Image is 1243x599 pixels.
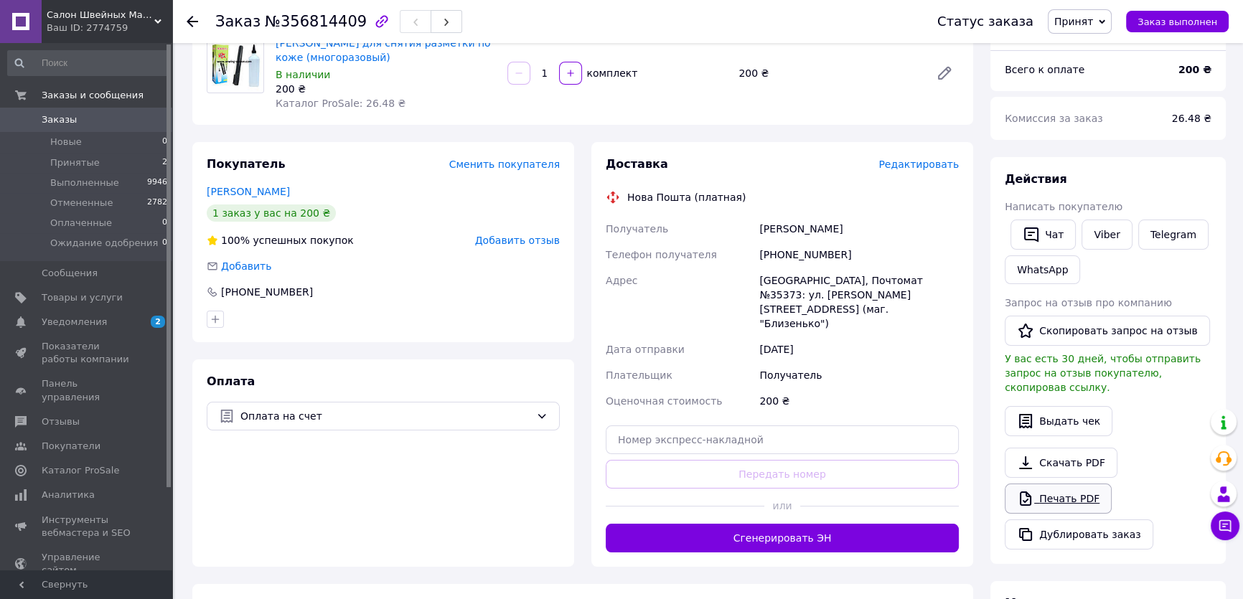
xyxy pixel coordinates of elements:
span: Действия [1005,172,1067,186]
span: Салон Швейных Машин [47,9,154,22]
span: 0 [162,237,167,250]
span: Комиссия за заказ [1005,113,1103,124]
span: Сменить покупателя [449,159,560,170]
span: Всего к оплате [1005,64,1084,75]
span: №356814409 [265,13,367,30]
span: 2782 [147,197,167,209]
span: Заказы и сообщения [42,89,144,102]
span: 0 [162,136,167,148]
span: Написать покупателю [1005,201,1122,212]
a: Telegram [1138,220,1209,250]
span: 100% [221,235,250,246]
span: У вас есть 30 дней, чтобы отправить запрос на отзыв покупателю, скопировав ссылку. [1005,353,1201,393]
span: Оплата [207,374,255,388]
a: Печать PDF [1005,484,1112,514]
button: Заказ выполнен [1126,11,1229,32]
div: [PHONE_NUMBER] [756,242,962,268]
button: Чат с покупателем [1211,511,1239,540]
span: Выполненные [50,176,119,189]
span: Оценочная стоимость [606,395,723,407]
div: Ваш ID: 2774759 [47,22,172,34]
div: комплект [583,66,639,80]
span: Покупатели [42,440,100,453]
span: Управление сайтом [42,551,133,577]
span: 2 [162,156,167,169]
span: Аналитика [42,489,95,501]
div: [GEOGRAPHIC_DATA], Почтомат №35373: ул. [PERSON_NAME][STREET_ADDRESS] (маг. "Близенько") [756,268,962,336]
span: или [764,499,799,513]
b: 200 ₴ [1178,64,1211,75]
span: Каталог ProSale: 26.48 ₴ [276,98,405,109]
span: Заказ выполнен [1138,16,1217,27]
a: [PERSON_NAME] [207,186,290,197]
span: Запрос на отзыв про компанию [1005,297,1172,308]
div: Нова Пошта (платная) [624,190,749,204]
span: Оплаченные [50,217,112,230]
span: 2 [151,316,165,328]
span: Телефон получателя [606,249,717,260]
span: 26.48 ₴ [1172,113,1211,124]
div: 200 ₴ [276,82,496,96]
img: Маркер для снятия разметки по коже (многоразовый) [207,37,263,92]
span: Плательщик [606,369,672,381]
span: Заказ [215,13,261,30]
span: Уведомления [42,316,107,329]
div: [PERSON_NAME] [756,216,962,242]
span: Каталог ProSale [42,464,119,477]
input: Номер экспресс-накладной [606,425,959,454]
span: Ожидание одобрения [50,237,158,250]
div: 200 ₴ [733,63,924,83]
a: WhatsApp [1005,255,1080,284]
span: Адрес [606,275,637,286]
span: 0 [162,217,167,230]
a: Скачать PDF [1005,448,1117,478]
span: Доставка [606,157,668,171]
span: Дата отправки [606,344,685,355]
a: [PERSON_NAME] для снятия разметки по коже (многоразовый) [276,37,491,63]
button: Чат [1010,220,1076,250]
span: Добавить отзыв [475,235,560,246]
span: Панель управления [42,377,133,403]
span: Принят [1054,16,1093,27]
div: Статус заказа [937,14,1033,29]
span: Заказы [42,113,77,126]
button: Скопировать запрос на отзыв [1005,316,1210,346]
span: Сообщения [42,267,98,280]
span: Редактировать [878,159,959,170]
span: Получатель [606,223,668,235]
span: Новые [50,136,82,148]
button: Сгенерировать ЭН [606,524,959,552]
div: [PHONE_NUMBER] [220,285,314,299]
span: Отзывы [42,415,80,428]
span: Инструменты вебмастера и SEO [42,514,133,539]
a: Viber [1082,220,1132,250]
button: Дублировать заказ [1005,519,1153,550]
span: Добавить [221,260,271,272]
button: Выдать чек [1005,406,1112,436]
span: Отмененные [50,197,113,209]
div: Вернуться назад [187,14,198,29]
span: Принятые [50,156,100,169]
span: Покупатель [207,157,285,171]
span: В наличии [276,69,330,80]
div: 200 ₴ [756,388,962,414]
span: 9946 [147,176,167,189]
span: Оплата на счет [240,408,530,424]
span: Товары и услуги [42,291,123,304]
span: Показатели работы компании [42,340,133,366]
div: [DATE] [756,336,962,362]
a: Редактировать [930,59,959,88]
div: успешных покупок [207,233,354,247]
input: Поиск [7,50,169,76]
div: Получатель [756,362,962,388]
div: 1 заказ у вас на 200 ₴ [207,204,336,222]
